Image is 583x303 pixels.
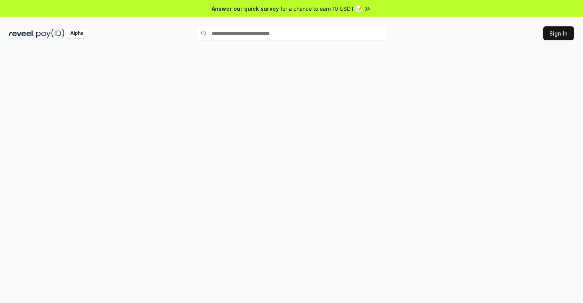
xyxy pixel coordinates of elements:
[36,29,65,38] img: pay_id
[543,26,574,40] button: Sign In
[9,29,35,38] img: reveel_dark
[66,29,87,38] div: Alpha
[280,5,362,13] span: for a chance to earn 10 USDT 📝
[212,5,279,13] span: Answer our quick survey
